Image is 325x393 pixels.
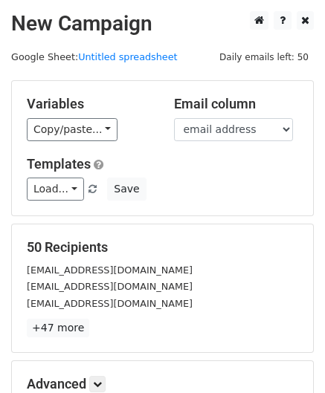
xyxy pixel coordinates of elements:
h5: Variables [27,96,152,112]
h5: Advanced [27,376,298,392]
a: Templates [27,156,91,172]
a: Daily emails left: 50 [214,51,314,62]
small: [EMAIL_ADDRESS][DOMAIN_NAME] [27,298,193,309]
a: Untitled spreadsheet [78,51,177,62]
h5: Email column [174,96,299,112]
small: [EMAIL_ADDRESS][DOMAIN_NAME] [27,281,193,292]
button: Save [107,178,146,201]
h5: 50 Recipients [27,239,298,256]
iframe: Chat Widget [251,322,325,393]
small: Google Sheet: [11,51,178,62]
small: [EMAIL_ADDRESS][DOMAIN_NAME] [27,264,193,276]
a: Copy/paste... [27,118,118,141]
span: Daily emails left: 50 [214,49,314,65]
h2: New Campaign [11,11,314,36]
a: +47 more [27,319,89,337]
a: Load... [27,178,84,201]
